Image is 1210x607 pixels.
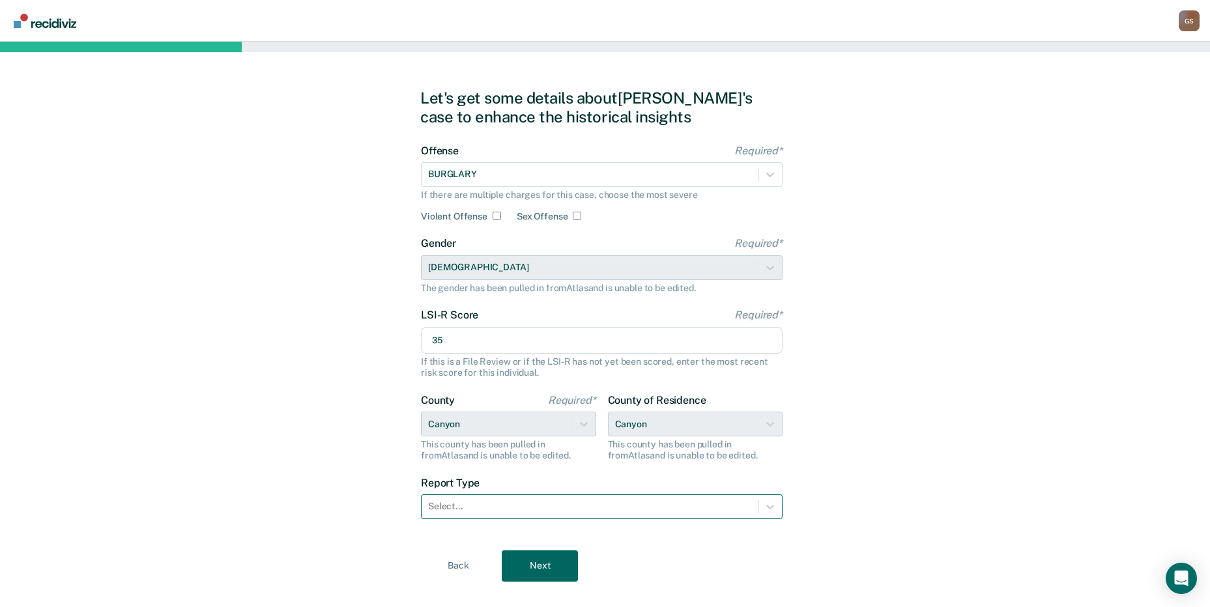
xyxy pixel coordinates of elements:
[421,211,487,222] label: Violent Offense
[734,309,783,321] span: Required*
[420,550,497,582] button: Back
[608,394,783,406] label: County of Residence
[421,439,596,461] div: This county has been pulled in from Atlas and is unable to be edited.
[1166,563,1197,594] div: Open Intercom Messenger
[420,89,790,126] div: Let's get some details about [PERSON_NAME]'s case to enhance the historical insights
[734,237,783,249] span: Required*
[14,14,76,28] img: Recidiviz
[421,356,783,378] div: If this is a File Review or if the LSI-R has not yet been scored, enter the most recent risk scor...
[502,550,578,582] button: Next
[421,477,783,489] label: Report Type
[421,283,783,294] div: The gender has been pulled in from Atlas and is unable to be edited.
[608,439,783,461] div: This county has been pulled in from Atlas and is unable to be edited.
[421,190,783,201] div: If there are multiple charges for this case, choose the most severe
[1179,10,1200,31] div: G S
[421,394,596,406] label: County
[421,145,783,157] label: Offense
[1179,10,1200,31] button: Profile dropdown button
[734,145,783,157] span: Required*
[421,309,783,321] label: LSI-R Score
[517,211,568,222] label: Sex Offense
[421,237,783,249] label: Gender
[548,394,596,406] span: Required*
